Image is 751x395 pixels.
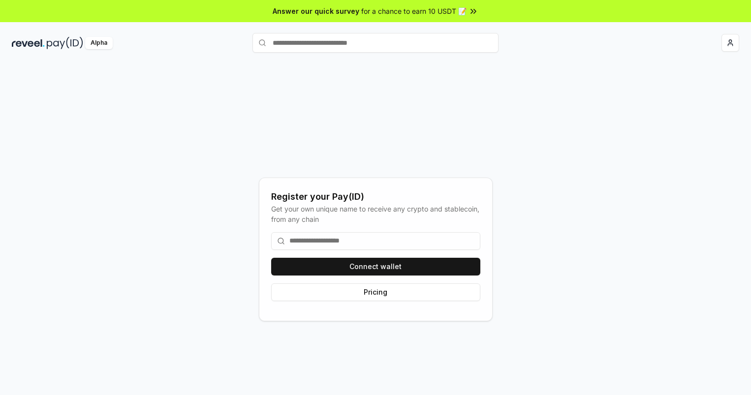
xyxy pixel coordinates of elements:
span: Answer our quick survey [273,6,359,16]
button: Pricing [271,283,480,301]
div: Register your Pay(ID) [271,190,480,204]
button: Connect wallet [271,258,480,275]
div: Alpha [85,37,113,49]
div: Get your own unique name to receive any crypto and stablecoin, from any chain [271,204,480,224]
span: for a chance to earn 10 USDT 📝 [361,6,467,16]
img: pay_id [47,37,83,49]
img: reveel_dark [12,37,45,49]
